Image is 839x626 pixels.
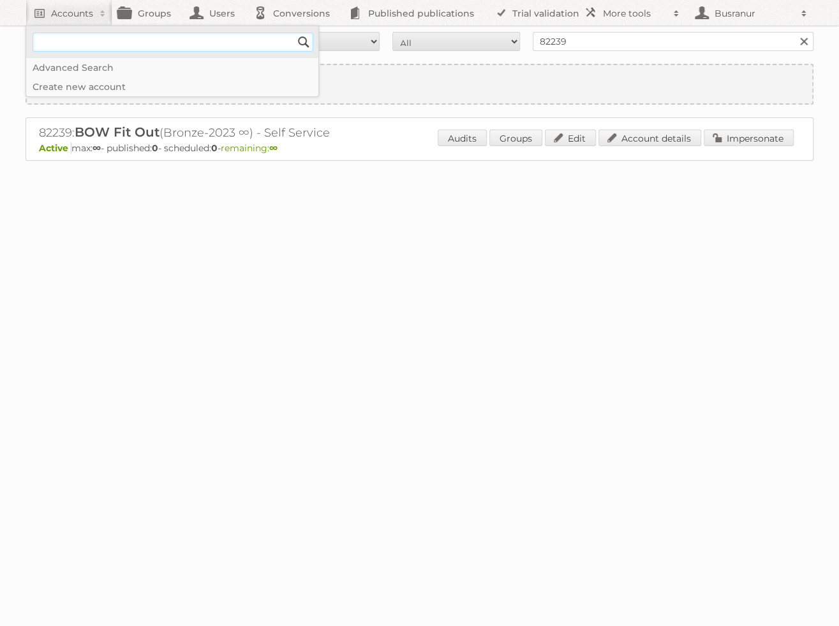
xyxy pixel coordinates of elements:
[93,142,101,154] strong: ∞
[26,77,318,96] a: Create new account
[39,124,486,141] h2: 82239: (Bronze-2023 ∞) - Self Service
[545,130,596,146] a: Edit
[269,142,278,154] strong: ∞
[704,130,794,146] a: Impersonate
[489,130,542,146] a: Groups
[294,33,313,52] input: Search
[152,142,158,154] strong: 0
[438,130,487,146] a: Audits
[26,58,318,77] a: Advanced Search
[51,7,93,20] h2: Accounts
[221,142,278,154] span: remaining:
[603,7,667,20] h2: More tools
[39,142,71,154] span: Active
[211,142,218,154] strong: 0
[598,130,701,146] a: Account details
[39,142,800,154] p: max: - published: - scheduled: -
[27,65,812,103] a: Create new account
[711,7,794,20] h2: Busranur
[75,124,160,140] span: BOW Fit Out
